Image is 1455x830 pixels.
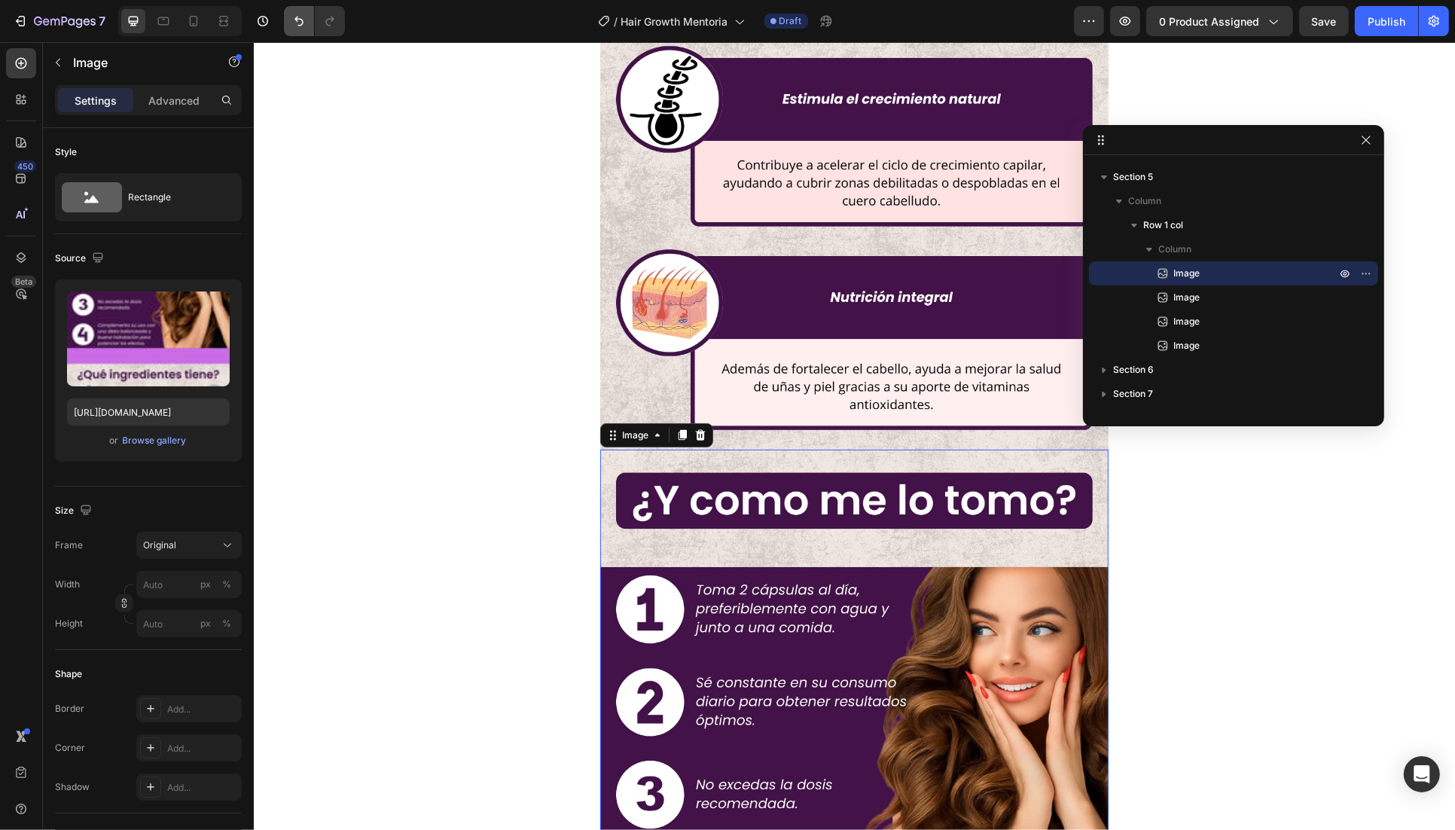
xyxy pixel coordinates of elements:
[136,571,242,598] input: px%
[55,667,82,681] div: Shape
[14,160,36,172] div: 450
[1158,242,1191,257] span: Column
[11,276,36,288] div: Beta
[67,291,230,386] img: preview-image
[218,575,236,594] button: px
[122,433,188,448] button: Browse gallery
[55,145,77,159] div: Style
[55,617,83,630] label: Height
[123,434,187,447] div: Browse gallery
[55,539,83,552] label: Frame
[1159,14,1259,29] span: 0 product assigned
[55,780,90,794] div: Shadow
[218,615,236,633] button: px
[779,14,802,28] span: Draft
[197,575,215,594] button: %
[1128,194,1161,209] span: Column
[1173,290,1200,305] span: Image
[615,14,618,29] span: /
[73,53,201,72] p: Image
[222,617,231,630] div: %
[1113,386,1153,401] span: Section 7
[110,432,119,450] span: or
[55,702,84,716] div: Border
[1299,6,1349,36] button: Save
[55,501,95,521] div: Size
[1368,14,1405,29] div: Publish
[621,14,728,29] span: Hair Growth Mentoria
[197,615,215,633] button: %
[200,617,211,630] div: px
[1173,314,1200,329] span: Image
[99,12,105,30] p: 7
[167,781,238,795] div: Add...
[55,578,80,591] label: Width
[167,703,238,716] div: Add...
[148,93,200,108] p: Advanced
[284,6,345,36] div: Undo/Redo
[222,578,231,591] div: %
[128,180,220,215] div: Rectangle
[6,6,112,36] button: 7
[1173,338,1200,353] span: Image
[1113,169,1153,185] span: Section 5
[55,741,85,755] div: Corner
[167,742,238,755] div: Add...
[67,398,230,426] input: https://example.com/image.jpg
[1146,6,1293,36] button: 0 product assigned
[1312,15,1337,28] span: Save
[136,610,242,637] input: px%
[1404,756,1440,792] div: Open Intercom Messenger
[136,532,242,559] button: Original
[365,386,398,400] div: Image
[1143,218,1183,233] span: Row 1 col
[1173,266,1200,281] span: Image
[254,42,1455,830] iframe: Design area
[143,539,176,552] span: Original
[1355,6,1418,36] button: Publish
[1113,362,1154,377] span: Section 6
[55,249,107,269] div: Source
[75,93,117,108] p: Settings
[200,578,211,591] div: px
